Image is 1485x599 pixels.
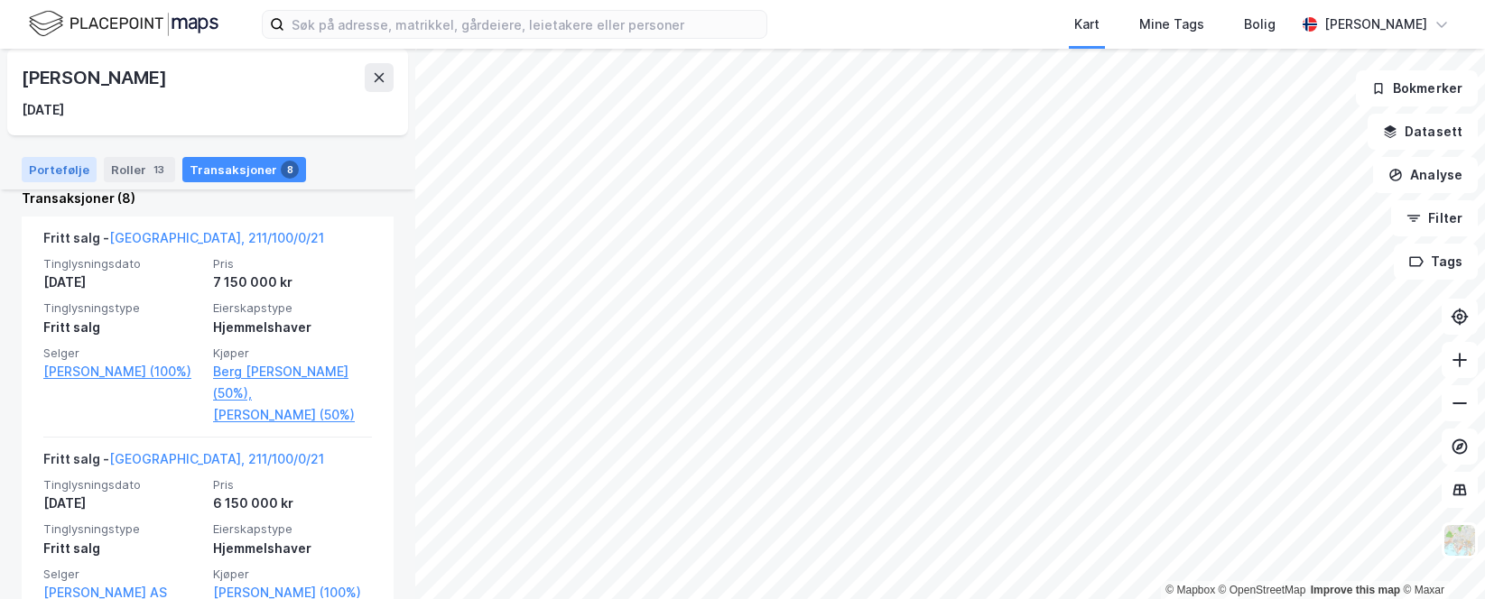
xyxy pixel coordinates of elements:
a: OpenStreetMap [1219,584,1306,596]
span: Tinglysningstype [43,300,202,316]
div: [PERSON_NAME] [22,63,170,92]
a: [PERSON_NAME] (50%) [213,404,372,426]
div: Transaksjoner [182,157,306,182]
a: Mapbox [1165,584,1215,596]
div: Portefølje [22,157,97,182]
span: Tinglysningstype [43,521,202,537]
input: Søk på adresse, matrikkel, gårdeiere, leietakere eller personer [284,11,766,38]
a: Improve this map [1311,584,1400,596]
span: Kjøper [213,346,372,361]
div: Hjemmelshaver [213,538,372,559]
div: Hjemmelshaver [213,317,372,338]
div: Fritt salg - [43,448,324,477]
span: Tinglysningsdato [43,477,202,493]
div: Roller [104,157,175,182]
button: Tags [1394,244,1478,280]
div: Fritt salg [43,538,202,559]
a: [GEOGRAPHIC_DATA], 211/100/0/21 [109,230,324,245]
button: Bokmerker [1356,70,1478,106]
button: Filter [1391,200,1478,236]
div: Transaksjoner (8) [22,188,394,209]
a: Berg [PERSON_NAME] (50%), [213,361,372,404]
div: [PERSON_NAME] [1324,14,1427,35]
div: [DATE] [22,99,64,121]
div: 13 [150,161,168,179]
div: 8 [281,161,299,179]
div: Kart [1074,14,1100,35]
button: Datasett [1368,114,1478,150]
div: [DATE] [43,493,202,514]
a: [GEOGRAPHIC_DATA], 211/100/0/21 [109,451,324,466]
img: logo.f888ab2527a4732fd821a326f86c7f29.svg [29,8,218,40]
div: Fritt salg [43,317,202,338]
span: Eierskapstype [213,521,372,537]
button: Analyse [1373,157,1478,193]
div: 7 150 000 kr [213,272,372,293]
div: 6 150 000 kr [213,493,372,514]
a: [PERSON_NAME] (100%) [43,361,202,382]
span: Selger [43,567,202,582]
span: Tinglysningsdato [43,256,202,272]
iframe: Chat Widget [1395,512,1485,599]
span: Eierskapstype [213,300,372,316]
span: Kjøper [213,567,372,582]
span: Pris [213,477,372,493]
span: Selger [43,346,202,361]
span: Pris [213,256,372,272]
div: Bolig [1244,14,1276,35]
div: [DATE] [43,272,202,293]
div: Fritt salg - [43,227,324,256]
div: Mine Tags [1139,14,1204,35]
